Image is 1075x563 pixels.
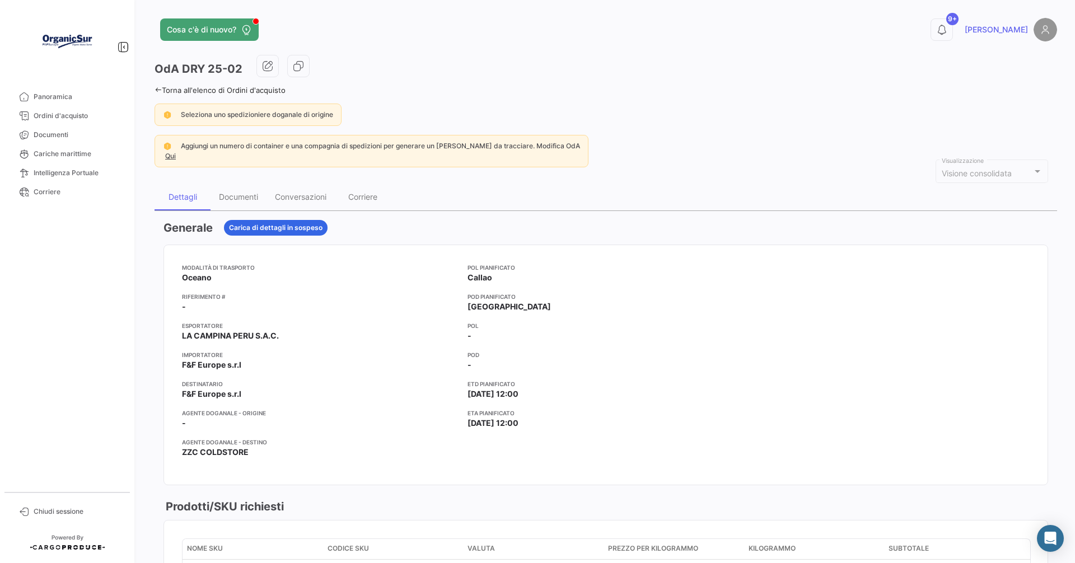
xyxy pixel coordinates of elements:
span: Subtotale [889,543,929,553]
span: Codice SKU [328,543,369,553]
img: placeholder-user.png [1034,18,1057,41]
app-card-info-title: Esportatore [182,321,459,330]
span: Valuta [468,543,495,553]
span: Carica di dettagli in sospeso [229,223,322,233]
img: Logo+OrganicSur.png [39,13,95,69]
app-card-info-title: ETD pianificato [468,379,744,388]
span: Seleziona uno spedizioniere doganale di origine [181,110,333,119]
app-card-info-title: Riferimento # [182,292,459,301]
h3: OdA DRY 25-02 [155,61,242,77]
span: Callao [468,272,492,283]
span: F&F Europe s.r.l [182,359,241,370]
span: Aggiungi un numero di container e una compagnia di spedizioni per generare un [PERSON_NAME] da tr... [181,142,580,150]
app-card-info-title: Destinatario [182,379,459,388]
div: Conversazioni [275,192,326,201]
span: Chiudi sessione [34,506,121,517]
span: - [182,301,186,312]
app-card-info-title: Importatore [182,350,459,359]
span: Visione consolidata [942,168,1012,178]
a: Documenti [9,125,125,144]
app-card-info-title: Modalità di trasporto [182,263,459,272]
span: [PERSON_NAME] [965,24,1028,35]
span: F&F Europe s.r.l [182,388,241,400]
h3: Prodotti/SKU richiesti [163,499,284,514]
span: Panoramica [34,92,121,102]
span: - [468,359,471,370]
a: Cariche marittime [9,144,125,163]
span: Cosa c'è di nuovo? [167,24,236,35]
div: Corriere [348,192,377,201]
app-card-info-title: Agente doganale - Origine [182,409,459,417]
span: - [468,330,471,341]
a: Intelligenza Portuale [9,163,125,182]
span: Nome SKU [187,543,223,553]
span: Kilogrammo [749,543,796,553]
span: Intelligenza Portuale [34,168,121,178]
app-card-info-title: POD [468,350,744,359]
span: Prezzo per Kilogrammo [608,543,698,553]
span: - [182,417,186,429]
span: LA CAMPINA PERU S.A.C. [182,330,279,341]
span: Documenti [34,130,121,140]
span: Oceano [182,272,212,283]
a: Qui [163,152,178,160]
app-card-info-title: ETA pianificato [468,409,744,417]
datatable-header-cell: Valuta [463,539,604,559]
a: Ordini d'acquisto [9,106,125,125]
div: Dettagli [169,192,197,201]
h3: Generale [163,220,213,236]
div: Abrir Intercom Messenger [1037,525,1064,552]
a: Torna all'elenco di Ordini d'acquisto [155,86,286,95]
span: Corriere [34,187,121,197]
a: Corriere [9,182,125,201]
app-card-info-title: Agente doganale - Destino [182,438,459,447]
datatable-header-cell: Nome SKU [183,539,323,559]
div: Documenti [219,192,258,201]
span: Cariche marittime [34,149,121,159]
app-card-info-title: POL [468,321,744,330]
span: [GEOGRAPHIC_DATA] [468,301,551,312]
span: ZZC COLDSTORE [182,447,249,458]
a: Panoramica [9,87,125,106]
span: [DATE] 12:00 [468,388,518,400]
button: Cosa c'è di nuovo? [160,18,259,41]
app-card-info-title: POD pianificato [468,292,744,301]
span: Ordini d'acquisto [34,111,121,121]
span: [DATE] 12:00 [468,417,518,429]
app-card-info-title: POL pianificato [468,263,744,272]
datatable-header-cell: Codice SKU [323,539,464,559]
